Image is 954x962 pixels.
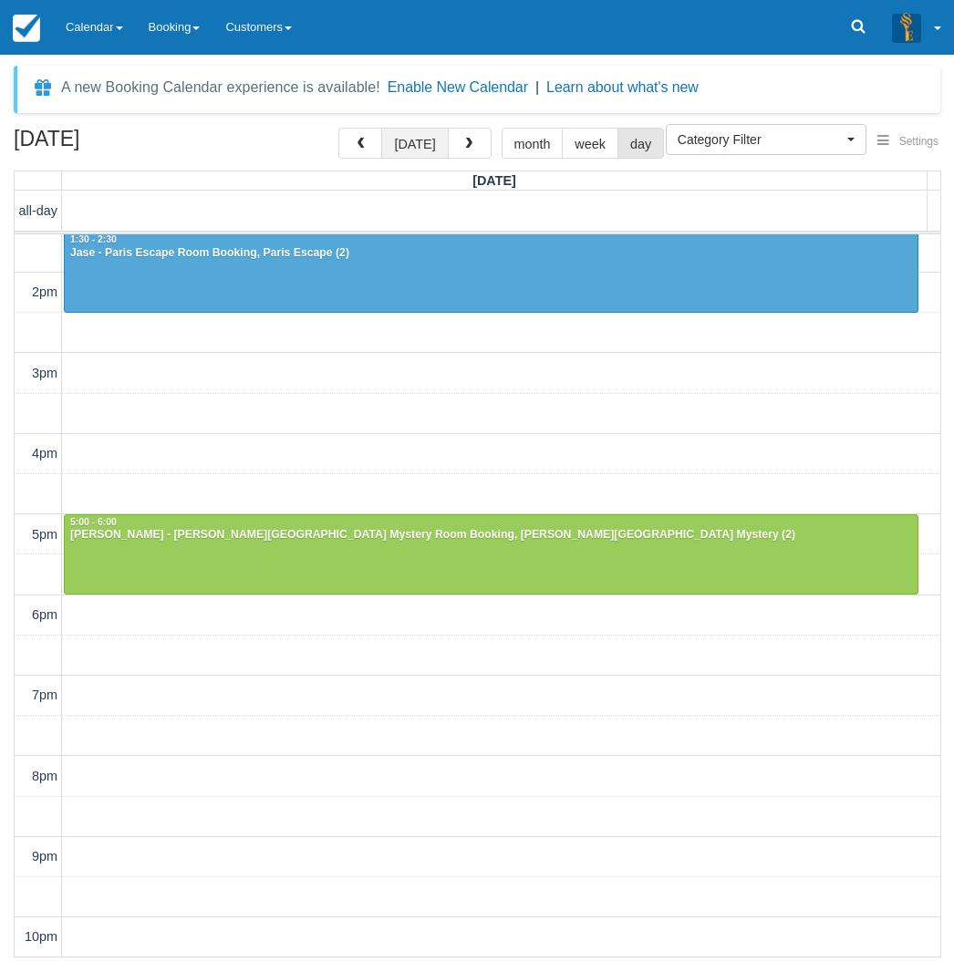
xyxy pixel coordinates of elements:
div: [PERSON_NAME] - [PERSON_NAME][GEOGRAPHIC_DATA] Mystery Room Booking, [PERSON_NAME][GEOGRAPHIC_DAT... [69,528,913,543]
span: 7pm [32,688,57,702]
button: Settings [866,129,949,155]
span: 3pm [32,366,57,380]
span: 5pm [32,527,57,542]
button: [DATE] [381,128,448,159]
span: 5:00 - 6:00 [70,517,117,527]
button: week [562,128,618,159]
span: 6pm [32,607,57,622]
span: 8pm [32,769,57,783]
span: Settings [899,135,938,148]
span: 2pm [32,284,57,299]
button: Category Filter [666,124,866,155]
span: all-day [19,203,57,218]
span: | [535,79,539,95]
a: 5:00 - 6:00[PERSON_NAME] - [PERSON_NAME][GEOGRAPHIC_DATA] Mystery Room Booking, [PERSON_NAME][GEO... [64,514,918,595]
span: 10pm [25,929,57,944]
img: checkfront-main-nav-mini-logo.png [13,15,40,42]
button: Enable New Calendar [388,78,528,97]
h2: [DATE] [14,128,244,161]
div: Jase - Paris Escape Room Booking, Paris Escape (2) [69,246,913,261]
button: month [502,128,564,159]
span: 4pm [32,446,57,460]
button: day [617,128,664,159]
a: 1:30 - 2:30Jase - Paris Escape Room Booking, Paris Escape (2) [64,232,918,312]
div: A new Booking Calendar experience is available! [61,77,380,98]
span: [DATE] [472,173,516,188]
span: Category Filter [678,130,843,149]
span: 1:30 - 2:30 [70,234,117,244]
span: 9pm [32,849,57,864]
a: Learn about what's new [546,79,699,95]
img: A3 [892,13,921,42]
